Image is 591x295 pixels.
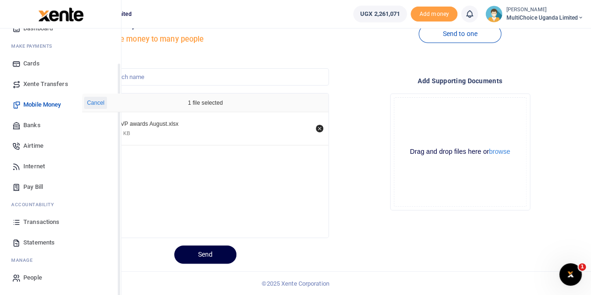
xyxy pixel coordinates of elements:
button: Remove file [314,123,325,134]
span: Dashboard [23,24,53,33]
a: Send to one [419,25,501,43]
iframe: Intercom live chat [559,263,582,286]
span: countability [18,201,54,208]
a: People [7,267,114,288]
span: Transactions [23,217,59,227]
a: Xente Transfers [7,74,114,94]
span: Statements [23,238,55,247]
img: logo-large [38,7,84,22]
a: Statements [7,232,114,253]
span: Banks [23,121,41,130]
span: Internet [23,162,45,171]
div: 11 KB [116,130,130,137]
span: Pay Bill [23,182,43,192]
a: Internet [7,156,114,177]
span: Cards [23,59,40,68]
a: logo-small logo-large logo-large [37,10,84,17]
span: MultiChoice Uganda Limited [506,14,584,22]
li: Ac [7,197,114,212]
button: Cancel [84,97,107,109]
h4: Add supporting Documents [336,76,584,86]
span: 1 [578,263,586,271]
a: Pay Bill [7,177,114,197]
span: UGX 2,261,071 [360,9,400,19]
a: Banks [7,115,114,136]
span: Xente Transfers [23,79,68,89]
li: M [7,39,114,53]
img: profile-user [485,6,502,22]
li: Toup your wallet [411,7,457,22]
div: 1 file selected [166,94,245,112]
a: profile-user [PERSON_NAME] MultiChoice Uganda Limited [485,6,584,22]
div: Drag and drop files here or [394,147,526,156]
button: browse [489,148,510,155]
h5: Send mobile money to many people [82,35,329,44]
div: File Uploader [390,94,530,210]
div: MVP awards August.xlsx [116,121,311,128]
a: Cards [7,53,114,74]
a: Airtime [7,136,114,156]
small: [PERSON_NAME] [506,6,584,14]
li: Wallet ballance [349,6,411,22]
span: People [23,273,42,282]
span: Airtime [23,141,43,151]
button: Send [174,245,236,264]
span: ake Payments [16,43,52,50]
span: anage [16,257,33,264]
span: Add money [411,7,457,22]
li: M [7,253,114,267]
a: UGX 2,261,071 [353,6,407,22]
input: Create a batch name [82,68,329,86]
span: Mobile Money [23,100,61,109]
div: File Uploader [82,93,329,238]
a: Transactions [7,212,114,232]
a: Add money [411,10,457,17]
a: Mobile Money [7,94,114,115]
a: Dashboard [7,18,114,39]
